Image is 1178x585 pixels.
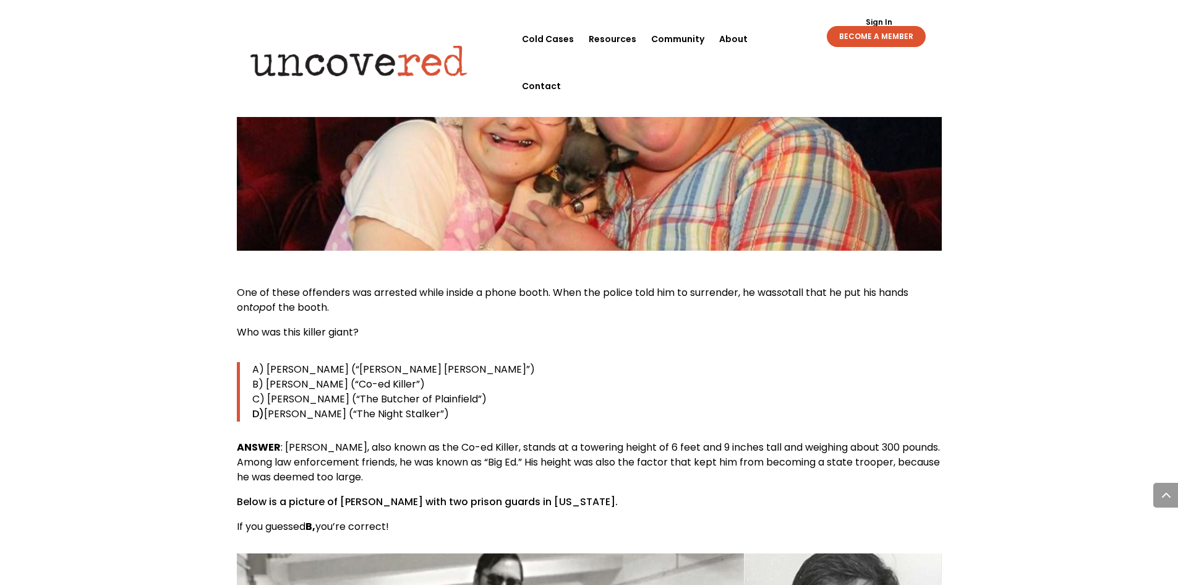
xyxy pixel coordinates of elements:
[237,325,359,339] span: Who was this killer giant?
[240,37,478,85] img: Uncovered logo
[827,26,926,47] a: BECOME A MEMBER
[237,285,908,314] span: tall that he put his hands on
[264,407,449,421] span: [PERSON_NAME] (“The Night Stalker”)
[237,495,942,519] p: Below is a picture of [PERSON_NAME] with two prison guards in [US_STATE].
[237,285,777,300] span: One of these offenders was arrested while inside a phone booth. When the police told him to surre...
[252,377,425,391] span: B) [PERSON_NAME] (“Co-ed Killer”)
[249,300,266,314] span: top
[305,519,315,534] strong: B,
[589,15,636,63] a: Resources
[859,19,899,26] a: Sign In
[522,63,561,110] a: Contact
[651,15,704,63] a: Community
[777,285,788,300] span: so
[237,440,940,484] span: : [PERSON_NAME], also known as the Co-ed Killer, stands at a towering height of 6 feet and 9 inch...
[237,440,281,454] strong: ANSWER
[252,362,535,376] span: A) [PERSON_NAME] (“[PERSON_NAME] [PERSON_NAME]”)
[252,407,942,422] p: D)
[252,392,487,406] span: C) [PERSON_NAME] (“The Butcher of Plainfield”)
[237,519,389,534] span: If you guessed you’re correct!
[266,300,329,314] span: of the booth.
[719,15,748,63] a: About
[522,15,574,63] a: Cold Cases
